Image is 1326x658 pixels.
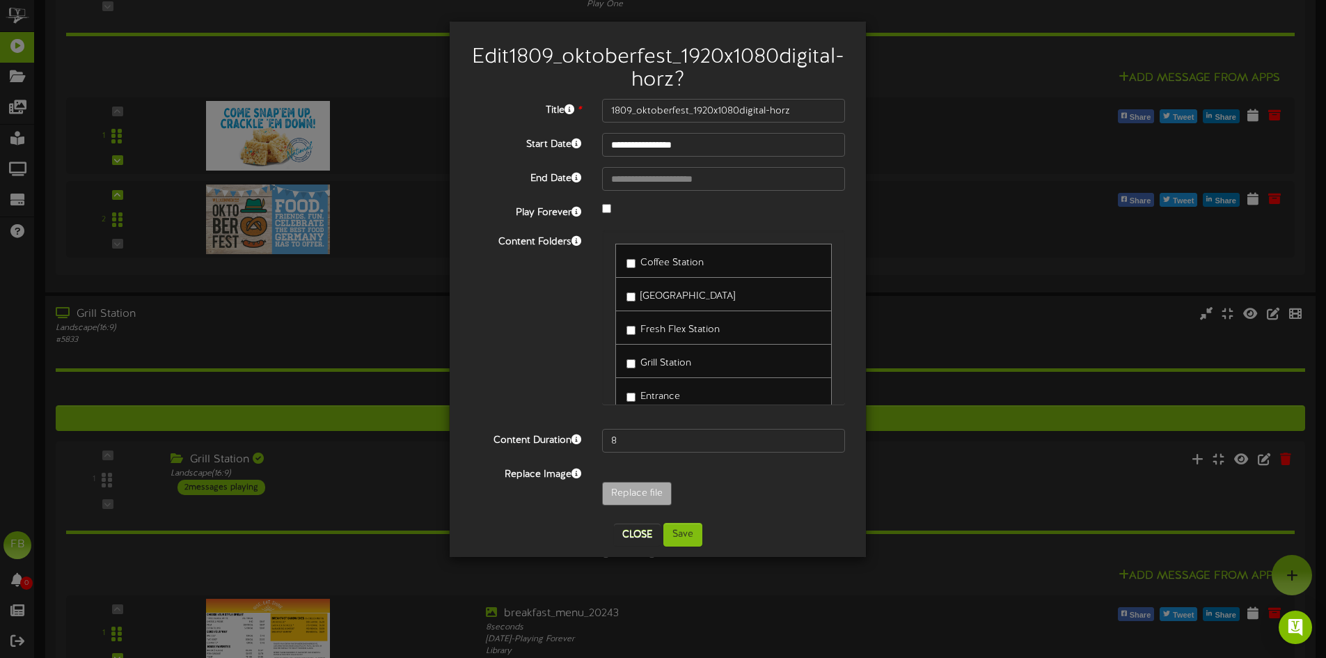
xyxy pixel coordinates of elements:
input: Fresh Flex Station [626,326,636,335]
label: Play Forever [460,201,592,220]
label: Title [460,99,592,118]
label: Content Duration [460,429,592,448]
button: Close [614,524,661,546]
input: Grill Station [626,359,636,368]
label: End Date [460,167,592,186]
input: Coffee Station [626,259,636,268]
input: 15 [602,429,845,453]
input: Title [602,99,845,123]
span: Coffee Station [640,258,704,268]
h2: Edit 1809_oktoberfest_1920x1080digital-horz ? [471,46,845,92]
span: Grill Station [640,358,691,368]
button: Save [663,523,702,547]
input: [GEOGRAPHIC_DATA] [626,292,636,301]
input: Entrance [626,393,636,402]
span: Fresh Flex Station [640,324,720,335]
label: Replace Image [460,463,592,482]
label: Content Folders [460,230,592,249]
label: Start Date [460,133,592,152]
span: Entrance [640,391,680,402]
span: [GEOGRAPHIC_DATA] [640,291,735,301]
div: Open Intercom Messenger [1279,611,1312,644]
